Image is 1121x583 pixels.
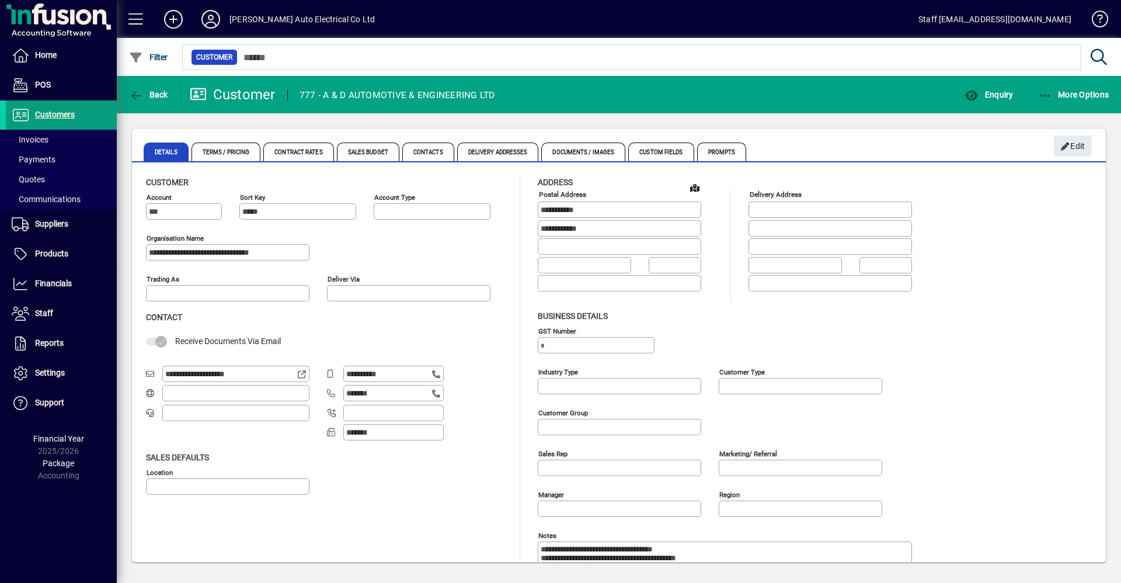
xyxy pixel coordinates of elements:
span: Staff [35,308,53,318]
span: Terms / Pricing [192,143,261,161]
button: Profile [192,9,229,30]
span: Customers [35,110,75,119]
a: Home [6,41,117,70]
button: Add [155,9,192,30]
span: Quotes [12,175,45,184]
button: More Options [1035,84,1112,105]
mat-label: Customer type [719,367,765,376]
div: 777 - A & D AUTOMOTIVE & ENGINEERING LTD [300,86,495,105]
span: Business details [538,311,608,321]
a: Staff [6,299,117,328]
a: Knowledge Base [1083,2,1106,40]
span: Contacts [402,143,454,161]
mat-label: Notes [538,531,556,539]
span: Documents / Images [541,143,625,161]
a: Communications [6,189,117,209]
mat-label: Account Type [374,193,415,202]
span: Custom Fields [628,143,694,161]
mat-label: Location [147,468,173,476]
span: Sales defaults [146,453,209,462]
span: Filter [129,53,168,62]
button: Back [126,84,171,105]
a: Invoices [6,130,117,150]
mat-label: GST Number [538,327,576,335]
mat-label: Region [719,490,740,498]
span: Enquiry [965,90,1013,99]
a: Suppliers [6,210,117,239]
span: Home [35,50,57,60]
span: Suppliers [35,219,68,228]
button: Edit [1054,136,1091,157]
span: Back [129,90,168,99]
span: Details [144,143,189,161]
span: Communications [12,195,81,204]
a: Support [6,388,117,418]
span: Package [43,459,74,468]
mat-label: Sales rep [538,449,568,457]
span: Financial Year [33,434,84,443]
span: Edit [1060,137,1085,156]
button: Enquiry [962,84,1016,105]
span: Prompts [697,143,747,161]
a: Payments [6,150,117,169]
span: Receive Documents Via Email [175,336,281,346]
a: Settings [6,359,117,388]
button: Filter [126,47,171,68]
a: Products [6,240,117,269]
mat-label: Industry type [538,367,578,376]
a: POS [6,71,117,100]
span: Delivery Addresses [457,143,539,161]
span: Customer [146,178,189,187]
span: Address [538,178,573,187]
span: Products [35,249,68,258]
mat-label: Account [147,193,172,202]
span: Contract Rates [263,143,333,161]
span: Financials [35,279,72,288]
mat-label: Marketing/ Referral [719,449,777,457]
span: POS [35,80,51,89]
span: More Options [1038,90,1109,99]
app-page-header-button: Back [117,84,181,105]
mat-label: Customer group [538,408,588,417]
a: Quotes [6,169,117,189]
span: Settings [35,368,65,377]
div: [PERSON_NAME] Auto Electrical Co Ltd [229,10,375,29]
span: Sales Budget [337,143,399,161]
span: Reports [35,338,64,348]
mat-label: Manager [538,490,564,498]
mat-label: Trading as [147,275,179,283]
div: Customer [190,85,276,104]
a: Financials [6,269,117,299]
mat-label: Organisation name [147,234,204,242]
span: Contact [146,313,182,322]
div: Staff [EMAIL_ADDRESS][DOMAIN_NAME] [918,10,1071,29]
mat-label: Sort key [240,193,265,202]
span: Invoices [12,135,48,144]
mat-label: Deliver via [328,275,360,283]
a: Reports [6,329,117,358]
span: Customer [196,51,232,63]
span: Payments [12,155,55,164]
a: View on map [685,178,704,197]
span: Support [35,398,64,407]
